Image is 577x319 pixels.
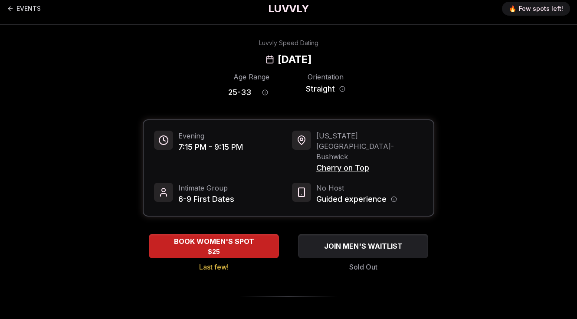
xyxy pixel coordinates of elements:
span: 🔥 [509,4,516,13]
span: No Host [316,183,397,193]
span: $25 [208,247,220,256]
button: Age range information [256,83,275,102]
span: Sold Out [349,262,377,272]
span: Intimate Group [178,183,234,193]
span: 6-9 First Dates [178,193,234,205]
span: Guided experience [316,193,387,205]
span: Evening [178,131,243,141]
div: Age Range [228,72,275,82]
div: Orientation [302,72,349,82]
button: Orientation information [339,86,345,92]
span: Straight [306,83,335,95]
h2: [DATE] [278,53,311,66]
span: 7:15 PM - 9:15 PM [178,141,243,153]
span: Cherry on Top [316,162,423,174]
span: Last few! [199,262,229,272]
span: BOOK WOMEN'S SPOT [172,236,256,247]
a: LUVVLY [268,2,309,16]
span: 25 - 33 [228,86,251,99]
button: Host information [391,196,397,202]
span: [US_STATE][GEOGRAPHIC_DATA] - Bushwick [316,131,423,162]
span: Few spots left! [519,4,563,13]
div: Luvvly Speed Dating [259,39,318,47]
button: BOOK WOMEN'S SPOT - Last few! [149,234,279,258]
span: JOIN MEN'S WAITLIST [322,241,404,251]
button: JOIN MEN'S WAITLIST - Sold Out [298,234,428,258]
